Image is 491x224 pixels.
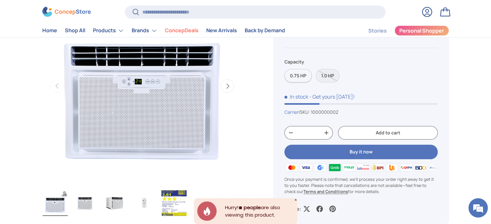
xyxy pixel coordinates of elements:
a: Carrier [284,109,299,115]
a: ConcepDeals [165,24,199,37]
label: Sold out [316,69,340,83]
img: ConcepStore [42,7,91,17]
img: bdo [414,163,428,172]
img: maya [342,163,356,172]
img: visa [299,163,313,172]
p: - Get yours [DATE]! [309,93,355,101]
nav: Primary [42,24,285,37]
span: 1000000002 [311,109,338,115]
a: New Arrivals [206,24,237,37]
img: master [284,163,299,172]
a: Stories [368,24,387,37]
span: | [299,109,338,115]
summary: Brands [128,24,161,37]
img: gcash [313,163,327,172]
legend: Capacity [284,58,304,65]
span: In stock [284,93,308,101]
a: Shop All [65,24,85,37]
div: Close [294,198,297,201]
img: bpi [371,163,385,172]
a: Personal Shopper [394,25,449,36]
img: carrier-aura-0.75hp-window-type-non-inverter-top-discharge-aircon-unit-full-view-concepstore [72,190,97,216]
img: metrobank [428,163,442,172]
a: Terms and Conditions [303,189,348,194]
span: Personal Shopper [399,28,444,34]
span: SKU: [300,109,310,115]
img: Carrier Aura, Top Discharge Non-Inverter [161,190,187,216]
img: Carrier Aura, Top Discharge Non-Inverter [43,190,68,216]
a: Back by Demand [245,24,285,37]
button: Buy it now [284,145,437,160]
img: ubp [385,163,399,172]
img: qrph [399,163,413,172]
img: carrier-aura-0.75hp-window-type-non-inverter-top-discharge-aircon-unit-right-side-view-concepstore [102,190,127,216]
img: billease [356,163,370,172]
img: grabpay [327,163,342,172]
img: carrier-aura-0.75hp-window-type-non-inverter-top-discharge-aircon-remote-unit-full-view-concepstore [132,190,157,216]
summary: Products [89,24,128,37]
button: Add to cart [338,126,437,140]
p: Once your payment is confirmed, we'll process your order right away to get it to you faster. Plea... [284,176,437,195]
nav: Secondary [353,24,449,37]
a: Home [42,24,57,37]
